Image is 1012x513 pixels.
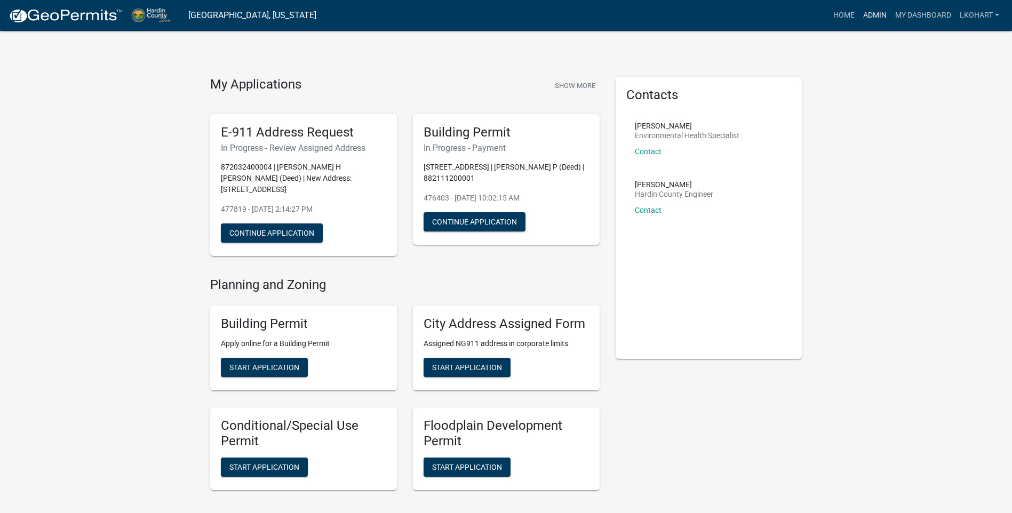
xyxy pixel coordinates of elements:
button: Start Application [221,358,308,377]
span: Start Application [432,462,502,471]
p: 477819 - [DATE] 2:14:27 PM [221,204,386,215]
h6: In Progress - Payment [424,143,589,153]
p: Apply online for a Building Permit [221,338,386,349]
p: 476403 - [DATE] 10:02:15 AM [424,193,589,204]
h4: Planning and Zoning [210,277,600,293]
span: Start Application [229,363,299,372]
h5: City Address Assigned Form [424,316,589,332]
a: Contact [635,206,662,214]
a: Home [829,5,859,26]
h5: Contacts [626,87,792,103]
h6: In Progress - Review Assigned Address [221,143,386,153]
p: [PERSON_NAME] [635,122,739,130]
h5: Building Permit [221,316,386,332]
h5: Conditional/Special Use Permit [221,418,386,449]
a: lkohart [955,5,1003,26]
a: [GEOGRAPHIC_DATA], [US_STATE] [188,6,316,25]
button: Start Application [424,458,511,477]
h5: E-911 Address Request [221,125,386,140]
button: Continue Application [221,223,323,243]
p: Assigned NG911 address in corporate limits [424,338,589,349]
button: Start Application [424,358,511,377]
h5: Floodplain Development Permit [424,418,589,449]
span: Start Application [229,462,299,471]
a: Admin [859,5,891,26]
img: Hardin County, Iowa [131,8,180,22]
p: Hardin County Engineer [635,190,713,198]
button: Start Application [221,458,308,477]
a: Contact [635,147,662,156]
span: Start Application [432,363,502,372]
h4: My Applications [210,77,301,93]
h5: Building Permit [424,125,589,140]
a: My Dashboard [891,5,955,26]
button: Show More [551,77,600,94]
button: Continue Application [424,212,525,231]
p: [STREET_ADDRESS] | [PERSON_NAME] P (Deed) | 882111200001 [424,162,589,184]
p: Environmental Health Specialist [635,132,739,139]
p: [PERSON_NAME] [635,181,713,188]
p: 872032400004 | [PERSON_NAME] H [PERSON_NAME] (Deed) | New Address: [STREET_ADDRESS] [221,162,386,195]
